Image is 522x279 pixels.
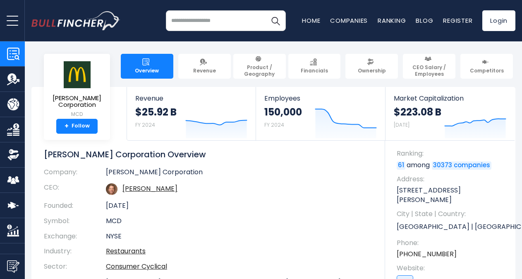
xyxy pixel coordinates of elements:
th: CEO: [44,180,106,198]
th: Symbol: [44,214,106,229]
a: 30373 companies [432,161,491,170]
span: City | State | Country: [397,209,507,219]
a: Product / Geography [233,54,286,79]
strong: $25.92 B [135,106,177,118]
a: Ownership [345,54,398,79]
span: Employees [264,94,376,102]
a: Register [443,16,472,25]
td: MCD [106,214,373,229]
a: CEO Salary / Employees [403,54,455,79]
span: Product / Geography [237,64,282,77]
strong: 150,000 [264,106,302,118]
button: Search [265,10,286,31]
span: [PERSON_NAME] Corporation [50,95,103,108]
a: Companies [330,16,368,25]
p: among [397,161,507,170]
span: Revenue [135,94,247,102]
a: Go to homepage [31,11,120,30]
a: [PHONE_NUMBER] [397,250,457,259]
a: Employees 150,000 FY 2024 [256,87,385,140]
h1: [PERSON_NAME] Corporation Overview [44,149,373,160]
strong: $223.08 B [394,106,441,118]
th: Exchange: [44,229,106,244]
small: [DATE] [394,121,409,128]
span: Overview [135,67,159,74]
p: [STREET_ADDRESS][PERSON_NAME] [397,186,507,204]
a: Financials [288,54,341,79]
span: Revenue [193,67,216,74]
td: [DATE] [106,198,373,214]
span: CEO Salary / Employees [407,64,452,77]
span: Website: [397,264,507,273]
img: chris-kempczinski.jpg [106,183,117,195]
img: bullfincher logo [31,11,120,30]
p: [GEOGRAPHIC_DATA] | [GEOGRAPHIC_DATA] | US [397,221,507,233]
img: Ownership [7,149,19,161]
td: NYSE [106,229,373,244]
small: FY 2024 [264,121,284,128]
a: ceo [122,184,177,193]
span: Ownership [358,67,386,74]
a: Revenue $25.92 B FY 2024 [127,87,256,140]
a: Competitors [460,54,513,79]
td: [PERSON_NAME] Corporation [106,168,373,180]
th: Company: [44,168,106,180]
strong: + [65,123,69,130]
span: Market Capitalization [394,94,506,102]
span: Ranking: [397,149,507,158]
span: Phone: [397,238,507,248]
a: Restaurants [106,246,146,256]
a: Market Capitalization $223.08 B [DATE] [386,87,515,140]
span: Financials [301,67,328,74]
th: Founded: [44,198,106,214]
small: MCD [50,111,103,118]
a: +Follow [56,119,98,134]
th: Industry: [44,244,106,259]
a: Overview [121,54,173,79]
span: Address: [397,175,507,184]
a: Home [302,16,320,25]
a: 61 [397,161,405,170]
a: Ranking [378,16,406,25]
a: Login [482,10,515,31]
span: Competitors [470,67,504,74]
th: Sector: [44,259,106,274]
a: Revenue [178,54,231,79]
small: FY 2024 [135,121,155,128]
a: [PERSON_NAME] Corporation MCD [50,60,104,119]
a: Consumer Cyclical [106,262,167,271]
a: Blog [416,16,433,25]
